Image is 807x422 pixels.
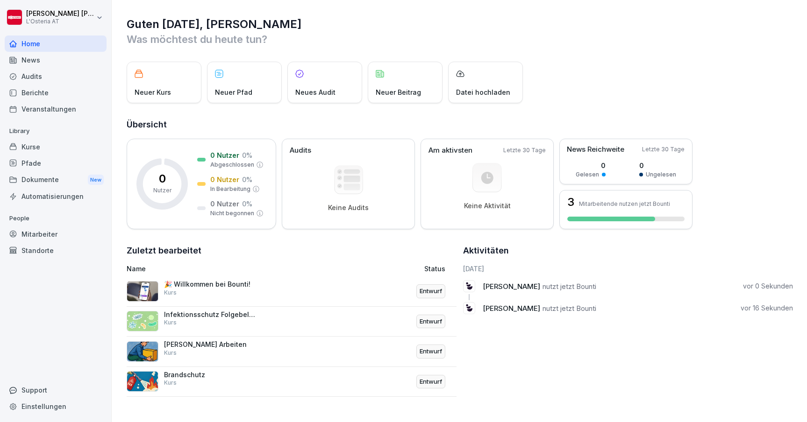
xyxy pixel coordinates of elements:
p: Datei hochladen [456,87,510,97]
h2: Übersicht [127,118,793,131]
span: [PERSON_NAME] [483,282,540,291]
div: New [88,175,104,185]
img: tgff07aey9ahi6f4hltuk21p.png [127,311,158,331]
p: Entwurf [420,317,442,326]
a: Pfade [5,155,107,171]
p: Infektionsschutz Folgebelehrung (nach §43 IfSG) [164,310,257,319]
p: [PERSON_NAME] [PERSON_NAME] [26,10,94,18]
a: Mitarbeiter [5,226,107,242]
img: b4eu0mai1tdt6ksd7nlke1so.png [127,281,158,302]
p: Letzte 30 Tage [642,145,685,154]
a: Kurse [5,139,107,155]
p: Kurs [164,318,177,327]
p: News Reichweite [567,144,624,155]
p: [PERSON_NAME] Arbeiten [164,340,257,349]
p: Nicht begonnen [210,209,254,218]
p: Kurs [164,349,177,357]
a: 🎉 Willkommen bei Bounti!KursEntwurf [127,276,457,307]
a: Audits [5,68,107,84]
a: Einstellungen [5,398,107,415]
a: Veranstaltungen [5,101,107,117]
p: L'Osteria AT [26,18,94,25]
p: Entwurf [420,347,442,356]
p: Nutzer [153,186,171,195]
span: nutzt jetzt Bounti [543,304,596,313]
p: Neuer Beitrag [376,87,421,97]
div: Dokumente [5,171,107,189]
p: Name [127,264,332,274]
a: Automatisierungen [5,188,107,204]
p: Status [424,264,445,274]
p: 0 % [242,199,252,209]
p: Brandschutz [164,371,257,379]
a: Standorte [5,242,107,259]
img: ns5fm27uu5em6705ixom0yjt.png [127,341,158,362]
p: Neuer Kurs [135,87,171,97]
p: Gelesen [576,170,599,179]
p: Entwurf [420,287,442,296]
p: People [5,211,107,226]
p: 0 % [242,150,252,160]
a: Infektionsschutz Folgebelehrung (nach §43 IfSG)KursEntwurf [127,307,457,337]
a: Home [5,35,107,52]
p: 0 Nutzer [210,175,239,184]
span: [PERSON_NAME] [483,304,540,313]
p: 0 Nutzer [210,150,239,160]
p: Was möchtest du heute tun? [127,32,793,47]
p: Keine Aktivität [464,202,511,210]
p: Ungelesen [646,170,676,179]
img: b0iy7e1gfawqjs4nezxuanzk.png [127,371,158,392]
span: nutzt jetzt Bounti [543,282,596,291]
p: Neues Audit [295,87,336,97]
p: Entwurf [420,377,442,387]
p: Library [5,124,107,139]
h1: Guten [DATE], [PERSON_NAME] [127,17,793,32]
p: Am aktivsten [428,145,472,156]
a: Berichte [5,84,107,101]
p: In Bearbeitung [210,185,250,193]
p: 🎉 Willkommen bei Bounti! [164,280,257,288]
p: 0 Nutzer [210,199,239,209]
p: 0 [159,173,166,184]
h3: 3 [567,197,574,208]
p: Neuer Pfad [215,87,252,97]
a: [PERSON_NAME] ArbeitenKursEntwurf [127,337,457,367]
h2: Zuletzt bearbeitet [127,244,457,257]
p: 0 % [242,175,252,184]
h6: [DATE] [463,264,793,274]
a: BrandschutzKursEntwurf [127,367,457,397]
a: News [5,52,107,68]
p: Kurs [164,379,177,387]
p: Keine Audits [328,204,369,212]
p: Abgeschlossen [210,161,254,169]
div: Support [5,382,107,398]
p: 0 [639,161,676,170]
p: Audits [290,145,311,156]
p: 0 [576,161,606,170]
p: Letzte 30 Tage [503,146,546,155]
h2: Aktivitäten [463,244,509,257]
a: DokumenteNew [5,171,107,189]
p: vor 0 Sekunden [743,281,793,291]
p: Mitarbeitende nutzen jetzt Bounti [579,200,670,207]
p: vor 16 Sekunden [741,303,793,313]
p: Kurs [164,288,177,297]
